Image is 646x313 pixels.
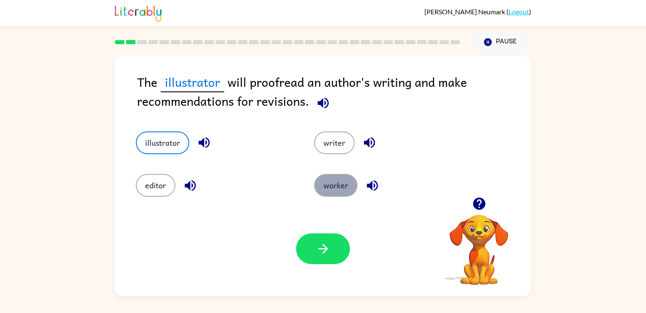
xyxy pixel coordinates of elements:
[437,202,521,286] video: Your browser must support playing .mp4 files to use Literably. Please try using another browser.
[470,32,531,52] button: Pause
[136,174,175,197] button: editor
[314,174,357,197] button: worker
[424,8,531,16] div: ( )
[137,72,531,115] div: The will proofread an author's writing and make recommendations for revisions.
[136,131,189,154] button: illustrator
[161,72,224,92] span: illustrator
[314,131,355,154] button: writer
[115,3,161,22] img: Literably
[424,8,506,16] span: [PERSON_NAME] Neumark
[508,8,529,16] a: Logout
